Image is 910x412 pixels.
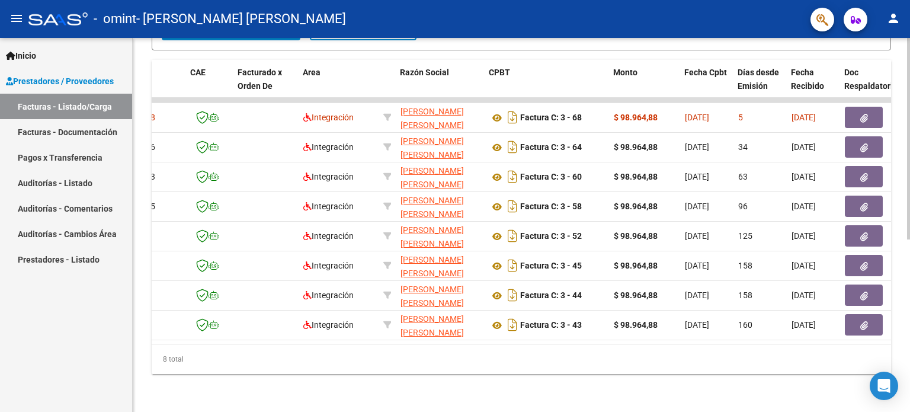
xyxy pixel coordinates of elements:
strong: $ 98.964,88 [614,231,658,241]
span: [DATE] [685,290,709,300]
span: [DATE] [792,113,816,122]
span: - [PERSON_NAME] [PERSON_NAME] [136,6,346,32]
datatable-header-cell: Monto [608,60,680,112]
datatable-header-cell: Razón Social [395,60,484,112]
div: 27176990193 [400,223,480,248]
span: [DATE] [792,142,816,152]
span: 63 [738,172,748,181]
strong: Factura C: 3 - 44 [520,291,582,301]
span: [DATE] [792,172,816,181]
datatable-header-cell: Días desde Emisión [733,60,786,112]
span: 158 [738,290,752,300]
span: Doc Respaldatoria [844,68,898,91]
datatable-header-cell: Fecha Recibido [786,60,839,112]
span: [PERSON_NAME] [PERSON_NAME] [400,196,464,219]
strong: Factura C: 3 - 52 [520,232,582,241]
strong: Factura C: 3 - 58 [520,202,582,212]
span: [DATE] [685,231,709,241]
span: [DATE] [792,202,816,211]
i: Descargar documento [505,138,520,157]
div: 27176990193 [400,164,480,189]
div: 27176990193 [400,283,480,308]
div: 27176990193 [400,253,480,278]
span: [DATE] [685,261,709,270]
strong: $ 98.964,88 [614,113,658,122]
div: 8 total [152,344,891,374]
i: Descargar documento [505,286,520,305]
span: [PERSON_NAME] [PERSON_NAME] [400,166,464,189]
span: Integración [303,142,354,152]
span: [DATE] [792,231,816,241]
span: - omint [94,6,136,32]
strong: $ 98.964,88 [614,172,658,181]
span: [PERSON_NAME] [PERSON_NAME] [400,314,464,337]
span: [PERSON_NAME] [PERSON_NAME] [400,285,464,308]
span: [DATE] [685,172,709,181]
datatable-header-cell: Facturado x Orden De [233,60,298,112]
span: Integración [303,113,354,122]
strong: $ 98.964,88 [614,261,658,270]
strong: $ 98.964,88 [614,142,658,152]
span: Monto [613,68,637,77]
span: 96 [738,202,748,211]
span: [DATE] [685,320,709,330]
mat-icon: person [886,11,901,25]
strong: $ 98.964,88 [614,202,658,211]
span: [DATE] [792,261,816,270]
mat-icon: menu [9,11,24,25]
strong: $ 98.964,88 [614,290,658,300]
span: Prestadores / Proveedores [6,75,114,88]
datatable-header-cell: Area [298,60,378,112]
div: 27176990193 [400,135,480,159]
span: Inicio [6,49,36,62]
span: [DATE] [792,290,816,300]
span: [PERSON_NAME] [PERSON_NAME] [400,225,464,248]
div: Open Intercom Messenger [870,372,898,400]
span: Integración [303,290,354,300]
span: [DATE] [685,202,709,211]
span: CAE [190,68,206,77]
span: Fecha Recibido [791,68,824,91]
span: Integración [303,172,354,181]
strong: Factura C: 3 - 64 [520,143,582,152]
span: 125 [738,231,752,241]
strong: $ 98.964,88 [614,320,658,330]
span: [DATE] [792,320,816,330]
datatable-header-cell: CPBT [484,60,608,112]
strong: Factura C: 3 - 68 [520,113,582,123]
strong: Factura C: 3 - 60 [520,173,582,182]
span: Días desde Emisión [738,68,779,91]
span: Area [303,68,321,77]
span: [PERSON_NAME] [PERSON_NAME] [400,107,464,130]
span: 34 [738,142,748,152]
span: Facturado x Orden De [238,68,282,91]
i: Descargar documento [505,256,520,275]
datatable-header-cell: ID [126,60,185,112]
span: CPBT [489,68,510,77]
span: Integración [303,231,354,241]
span: 5 [738,113,743,122]
div: 27176990193 [400,194,480,219]
span: [DATE] [685,113,709,122]
span: Fecha Cpbt [684,68,727,77]
span: [PERSON_NAME] [PERSON_NAME] [400,255,464,278]
i: Descargar documento [505,226,520,245]
datatable-header-cell: Fecha Cpbt [680,60,733,112]
div: 27176990193 [400,105,480,130]
i: Descargar documento [505,315,520,334]
i: Descargar documento [505,167,520,186]
span: Razón Social [400,68,449,77]
span: Integración [303,261,354,270]
span: 160 [738,320,752,330]
i: Descargar documento [505,197,520,216]
strong: Factura C: 3 - 43 [520,321,582,330]
span: Integración [303,320,354,330]
i: Descargar documento [505,108,520,127]
span: [DATE] [685,142,709,152]
div: 27176990193 [400,312,480,337]
span: [PERSON_NAME] [PERSON_NAME] [400,136,464,159]
span: 158 [738,261,752,270]
strong: Factura C: 3 - 45 [520,261,582,271]
datatable-header-cell: CAE [185,60,233,112]
span: Integración [303,202,354,211]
